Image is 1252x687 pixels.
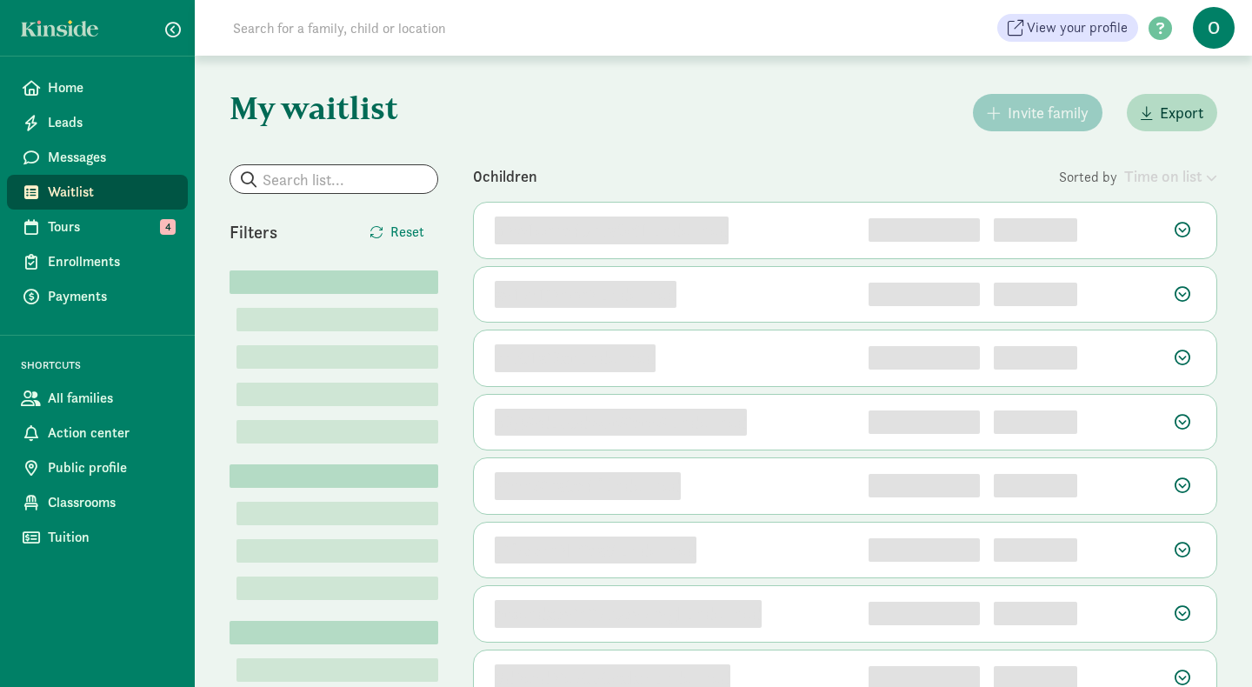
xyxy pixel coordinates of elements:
div: yizzn6ica0s4f undefined [495,472,681,500]
div: [object Object] [994,602,1077,625]
span: Action center [48,423,174,444]
label: Lorem (1) [236,502,243,523]
div: 2 [869,283,980,306]
span: Messages [48,147,174,168]
div: Sorted by [1059,164,1217,188]
div: Filters [230,219,334,245]
div: p3g6rduo5dwot6istb6 undefined [495,409,747,437]
span: Reset [390,222,424,243]
button: Invite family [973,94,1102,131]
div: [object Object] [994,474,1077,497]
label: Lorem (1) [236,383,243,404]
a: Waitlist [7,175,188,210]
span: O [1193,7,1235,49]
div: p2w1ekhs45cva8kj1 undefined [495,217,729,244]
a: View your profile [997,14,1138,42]
iframe: Chat Widget [1165,604,1252,687]
a: Home [7,70,188,105]
span: Home [48,77,174,98]
div: ujf7qqm2lvjjsa9 undefined [495,537,696,564]
div: [object Object] [994,283,1077,306]
div: 7 [869,602,980,625]
h1: My waitlist [230,90,438,125]
a: Tuition [7,520,188,555]
a: Enrollments [7,244,188,279]
label: Lorem (1) [236,345,243,366]
a: All families [7,381,188,416]
a: Action center [7,416,188,450]
div: stpendxqyjnjj7v5qy7cygl undefined [495,600,762,628]
div: 6 [869,538,980,562]
div: [object Object] [994,218,1077,242]
a: Payments [7,279,188,314]
div: 3 [869,346,980,370]
div: 0 children [473,164,1059,188]
button: Export [1127,94,1217,131]
div: rcv01ai3xt undefined [495,344,656,372]
label: Lorem (1) [236,577,243,597]
div: Lorem [230,270,438,294]
label: Lorem (1) [236,539,243,560]
div: 1 [869,218,980,242]
a: Classrooms [7,485,188,520]
button: Reset [356,215,438,250]
a: Leads [7,105,188,140]
div: [object Object] [994,346,1077,370]
span: Payments [48,286,174,307]
div: 4 [869,410,980,434]
div: Lorem [230,464,438,488]
span: Tours [48,217,174,237]
input: Search list... [230,165,437,193]
div: Time on list [1124,164,1217,188]
label: Lorem (1) [236,420,243,441]
a: Public profile [7,450,188,485]
span: All families [48,388,174,409]
span: Leads [48,112,174,133]
span: Enrollments [48,251,174,272]
span: Invite family [1008,101,1089,124]
span: Classrooms [48,492,174,513]
span: View your profile [1027,17,1128,38]
a: Messages [7,140,188,175]
span: 4 [160,219,176,235]
span: Waitlist [48,182,174,203]
span: Public profile [48,457,174,478]
div: [object Object] [994,538,1077,562]
label: Lorem (1) [236,658,243,679]
div: Lorem [230,621,438,644]
label: Lorem (1) [236,308,243,329]
div: ay17z1j2nkk2 undefined [495,281,676,309]
a: Tours 4 [7,210,188,244]
div: 5 [869,474,980,497]
input: Search for a family, child or location [223,10,710,45]
span: Tuition [48,527,174,548]
span: Export [1160,101,1203,124]
div: [object Object] [994,410,1077,434]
